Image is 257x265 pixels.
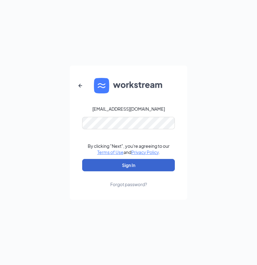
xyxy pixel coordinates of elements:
[110,181,147,187] div: Forgot password?
[82,159,175,171] button: Sign In
[110,171,147,187] a: Forgot password?
[92,106,165,112] div: [EMAIL_ADDRESS][DOMAIN_NAME]
[131,149,159,155] a: Privacy Policy
[73,78,88,93] button: ArrowLeftNew
[97,149,124,155] a: Terms of Use
[77,82,84,89] svg: ArrowLeftNew
[94,78,163,93] img: WS logo and Workstream text
[88,143,170,155] div: By clicking "Next", you're agreeing to our and .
